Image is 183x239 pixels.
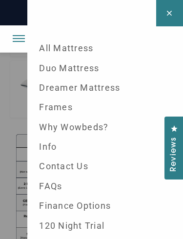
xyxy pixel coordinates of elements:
[31,98,179,117] a: Frames
[31,39,179,58] a: All Mattress
[31,58,179,78] a: Duo Mattress
[31,137,179,157] a: Info
[31,177,179,196] a: FAQs
[31,118,179,137] a: Why Wowbeds?
[31,157,179,176] a: Contact Us
[31,196,179,216] a: Finance Options
[31,78,179,98] a: Dreamer Mattress
[168,137,181,172] span: Reviews
[31,216,179,235] a: 120 Night Trial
